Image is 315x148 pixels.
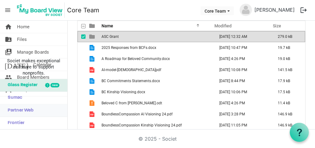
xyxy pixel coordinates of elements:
[78,31,86,42] td: checkbox
[213,86,271,98] td: August 28, 2025 10:06 PM column header Modified
[100,98,213,109] td: Beloved C from Tammy.odt is template cell column header Name
[5,92,22,104] span: Sumac
[86,42,100,53] td: is template cell column header type
[67,4,99,16] a: Core Team
[102,101,162,105] span: Beloved C from [PERSON_NAME].odt
[2,4,14,16] span: menu
[271,120,305,131] td: 146.9 kB is template cell column header Size
[102,57,170,61] span: A Roadmap for Beloved Community.docx
[138,136,177,142] a: © 2025 - Societ
[100,86,213,98] td: BC Kinship Visioning.docx is template cell column header Name
[17,46,49,58] span: Manage Boards
[86,86,100,98] td: is template cell column header type
[86,98,100,109] td: is template cell column header type
[15,2,67,18] a: My Board View Logo
[100,64,213,75] td: AI-model-church.pdf is template cell column header Name
[78,42,86,53] td: checkbox
[86,75,100,86] td: is template cell column header type
[213,31,271,42] td: September 02, 2025 12:32 AM column header Modified
[273,23,281,28] span: Size
[86,120,100,131] td: is template cell column header type
[5,117,24,129] span: Frontier
[3,58,65,76] span: Societ makes exceptional software to support nonprofits.
[102,34,119,39] span: ASC Grant
[102,90,145,94] span: BC Kinship Visioning.docx
[297,4,310,17] button: logout
[17,33,27,46] span: Files
[213,98,271,109] td: August 04, 2025 4:26 PM column header Modified
[100,120,213,131] td: BoundlessCompassion Kinship Visioning 24.pdf is template cell column header Name
[100,109,213,120] td: BoundlessCompassion AI Visioning 24.pdf is template cell column header Name
[213,53,271,64] td: August 04, 2025 4:26 PM column header Modified
[102,68,161,72] span: AI-model-[DEMOGRAPHIC_DATA]pdf
[78,53,86,64] td: checkbox
[86,53,100,64] td: is template cell column header type
[5,46,12,58] span: switch_account
[78,109,86,120] td: checkbox
[201,6,234,15] button: Core Team dropdownbutton
[17,21,30,33] span: Home
[5,33,12,46] span: folder_shared
[78,86,86,98] td: checkbox
[240,4,252,16] img: no-profile-picture.svg
[213,64,271,75] td: August 28, 2025 10:08 PM column header Modified
[86,64,100,75] td: is template cell column header type
[5,79,38,91] span: Glass Register
[214,23,232,28] span: Modified
[100,42,213,53] td: 2025 Responses from BCFs.docx is template cell column header Name
[5,21,12,33] span: home
[271,53,305,64] td: 19.0 kB is template cell column header Size
[252,4,297,16] a: [PERSON_NAME]
[86,31,100,42] td: is template cell column header type
[271,86,305,98] td: 17.5 kB is template cell column header Size
[271,75,305,86] td: 17.9 kB is template cell column header Size
[86,109,100,120] td: is template cell column header type
[102,112,173,116] span: BoundlessCompassion AI Visioning 24.pdf
[100,53,213,64] td: A Roadmap for Beloved Community.docx is template cell column header Name
[271,42,305,53] td: 19.7 kB is template cell column header Size
[271,64,305,75] td: 141.5 kB is template cell column header Size
[78,64,86,75] td: checkbox
[15,2,65,18] img: My Board View Logo
[213,42,271,53] td: August 28, 2025 10:47 PM column header Modified
[102,46,156,50] span: 2025 Responses from BCFs.docx
[5,104,34,117] span: Partner Web
[102,123,182,127] span: BoundlessCompassion Kinship Visioning 24.pdf
[271,109,305,120] td: 146.9 kB is template cell column header Size
[100,75,213,86] td: BC Commitments Statements.docx is template cell column header Name
[102,23,113,28] span: Name
[213,75,271,86] td: July 31, 2025 8:44 PM column header Modified
[50,83,59,87] div: new
[78,75,86,86] td: checkbox
[100,31,213,42] td: ASC Grant is template cell column header Name
[271,98,305,109] td: 11.4 kB is template cell column header Size
[78,120,86,131] td: checkbox
[102,79,160,83] span: BC Commitments Statements.docx
[271,31,305,42] td: 279.0 kB is template cell column header Size
[213,109,271,120] td: September 03, 2025 3:28 PM column header Modified
[78,98,86,109] td: checkbox
[213,120,271,131] td: August 28, 2025 11:05 PM column header Modified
